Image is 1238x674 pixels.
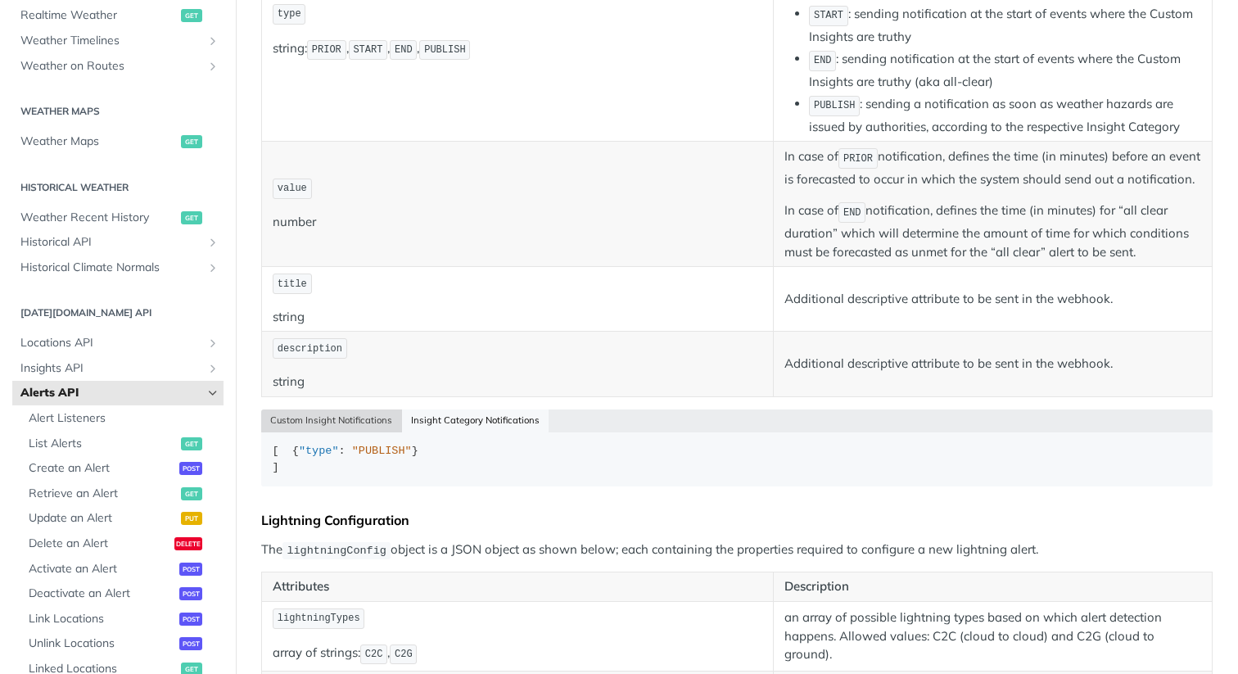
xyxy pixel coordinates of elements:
[12,230,224,255] a: Historical APIShow subpages for Historical API
[206,236,219,249] button: Show subpages for Historical API
[179,637,202,650] span: post
[206,337,219,350] button: Show subpages for Locations API
[20,607,224,631] a: Link Locationspost
[29,410,219,427] span: Alert Listeners
[278,343,342,355] span: description
[20,557,224,581] a: Activate an Alertpost
[20,360,202,377] span: Insights API
[843,207,861,219] span: END
[181,512,202,525] span: put
[181,487,202,500] span: get
[20,210,177,226] span: Weather Recent History
[12,129,224,154] a: Weather Mapsget
[12,180,224,195] h2: Historical Weather
[20,581,224,606] a: Deactivate an Alertpost
[29,611,175,627] span: Link Locations
[261,512,1213,528] div: Lightning Configuration
[29,536,170,552] span: Delete an Alert
[843,153,873,165] span: PRIOR
[20,33,202,49] span: Weather Timelines
[814,55,832,66] span: END
[181,437,202,450] span: get
[273,643,762,667] p: array of strings: ,
[809,49,1201,91] li: : sending notification at the start of events where the Custom Insights are truthy (aka all-clear)
[261,409,402,432] button: Custom Insight Notifications
[395,44,413,56] span: END
[12,331,224,355] a: Locations APIShow subpages for Locations API
[179,563,202,576] span: post
[809,94,1201,136] li: : sending a notification as soon as weather hazards are issued by authorities, according to the r...
[20,385,202,401] span: Alerts API
[273,38,762,62] p: string: , , ,
[20,506,224,531] a: Update an Alertput
[29,486,177,502] span: Retrieve an Alert
[179,462,202,475] span: post
[784,577,1201,596] p: Description
[784,201,1201,261] p: In case of notification, defines the time (in minutes) for “all clear duration” which will determ...
[809,4,1201,46] li: : sending notification at the start of events where the Custom Insights are truthy
[287,545,386,557] span: lightningConfig
[299,445,339,457] span: "type"
[814,10,843,21] span: START
[20,335,202,351] span: Locations API
[29,561,175,577] span: Activate an Alert
[20,133,177,150] span: Weather Maps
[20,234,202,251] span: Historical API
[29,460,175,477] span: Create an Alert
[20,406,224,431] a: Alert Listeners
[12,381,224,405] a: Alerts APIHide subpages for Alerts API
[278,613,360,624] span: lightningTypes
[12,54,224,79] a: Weather on RoutesShow subpages for Weather on Routes
[278,278,307,290] span: title
[12,206,224,230] a: Weather Recent Historyget
[174,537,202,550] span: delete
[273,213,762,232] p: number
[353,44,382,56] span: START
[20,532,224,556] a: Delete an Alertdelete
[278,8,301,20] span: type
[784,355,1201,373] p: Additional descriptive attribute to be sent in the webhook.
[12,256,224,280] a: Historical Climate NormalsShow subpages for Historical Climate Normals
[29,436,177,452] span: List Alerts
[12,305,224,320] h2: [DATE][DOMAIN_NAME] API
[206,34,219,47] button: Show subpages for Weather Timelines
[365,649,383,660] span: C2C
[395,649,413,660] span: C2G
[29,586,175,602] span: Deactivate an Alert
[20,482,224,506] a: Retrieve an Alertget
[206,60,219,73] button: Show subpages for Weather on Routes
[20,631,224,656] a: Unlink Locationspost
[784,608,1201,664] p: an array of possible lightning types based on which alert detection happens. Allowed values: C2C ...
[784,147,1201,188] p: In case of notification, defines the time (in minutes) before an event is forecasted to occur in ...
[181,211,202,224] span: get
[424,44,465,56] span: PUBLISH
[12,104,224,119] h2: Weather Maps
[20,260,202,276] span: Historical Climate Normals
[181,9,202,22] span: get
[12,3,224,28] a: Realtime Weatherget
[20,7,177,24] span: Realtime Weather
[273,577,762,596] p: Attributes
[206,261,219,274] button: Show subpages for Historical Climate Normals
[29,510,177,527] span: Update an Alert
[273,308,762,327] p: string
[179,587,202,600] span: post
[278,183,307,194] span: value
[12,356,224,381] a: Insights APIShow subpages for Insights API
[206,362,219,375] button: Show subpages for Insights API
[312,44,341,56] span: PRIOR
[352,445,412,457] span: "PUBLISH"
[181,135,202,148] span: get
[20,58,202,75] span: Weather on Routes
[206,387,219,400] button: Hide subpages for Alerts API
[12,29,224,53] a: Weather TimelinesShow subpages for Weather Timelines
[179,613,202,626] span: post
[29,636,175,652] span: Unlink Locations
[273,373,762,391] p: string
[814,100,855,111] span: PUBLISH
[261,541,1213,559] p: The object is a JSON object as shown below; each containing the properties required to configure ...
[784,290,1201,309] p: Additional descriptive attribute to be sent in the webhook.
[20,456,224,481] a: Create an Alertpost
[273,443,1202,475] div: [ { : } ]
[20,432,224,456] a: List Alertsget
